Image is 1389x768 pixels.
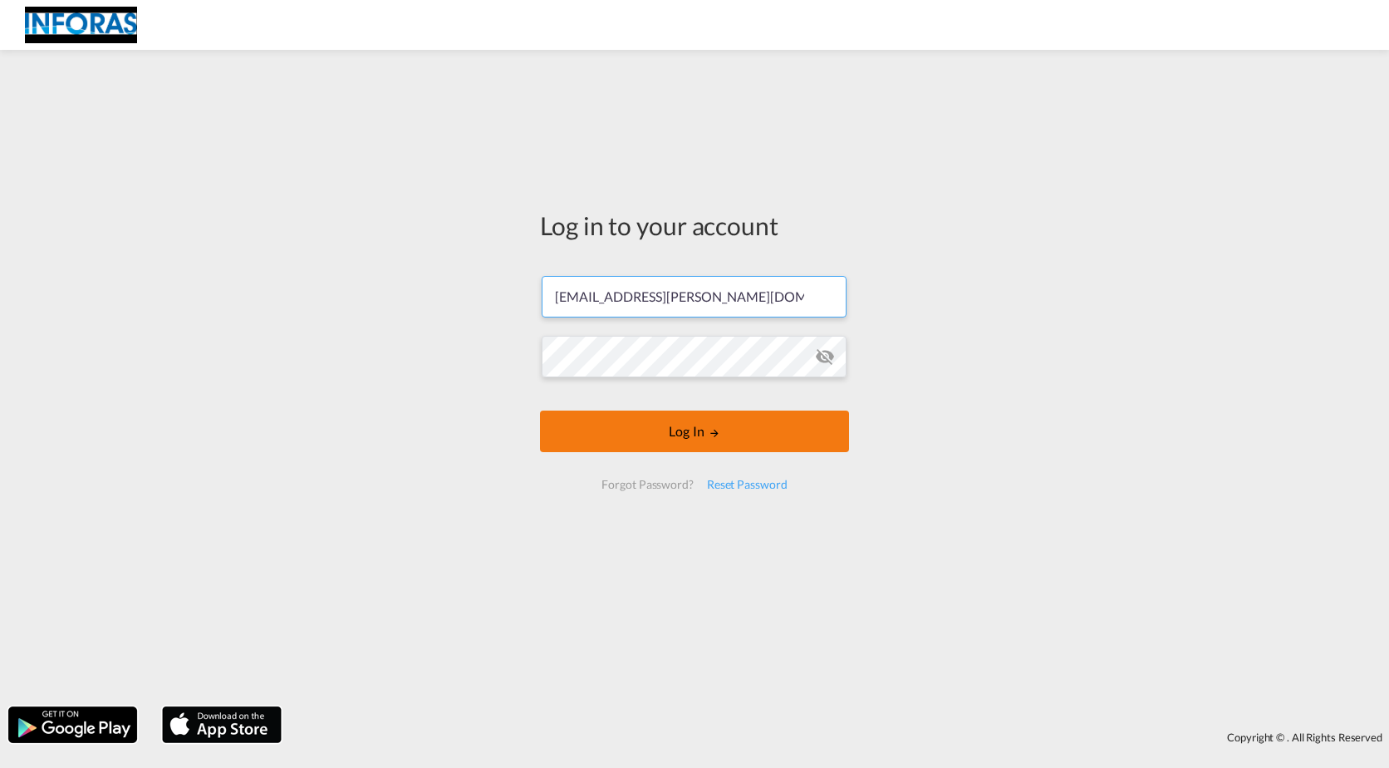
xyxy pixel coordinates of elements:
div: Log in to your account [540,208,849,243]
div: Forgot Password? [595,470,699,500]
md-icon: icon-eye-off [815,347,835,367]
input: Enter email/phone number [542,276,847,318]
img: eff75c7098ee11eeb65dd1c63e392380.jpg [25,7,137,44]
img: google.png [7,705,139,745]
img: apple.png [160,705,283,745]
div: Reset Password [700,470,794,500]
div: Copyright © . All Rights Reserved [290,723,1389,751]
button: LOGIN [540,411,849,452]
